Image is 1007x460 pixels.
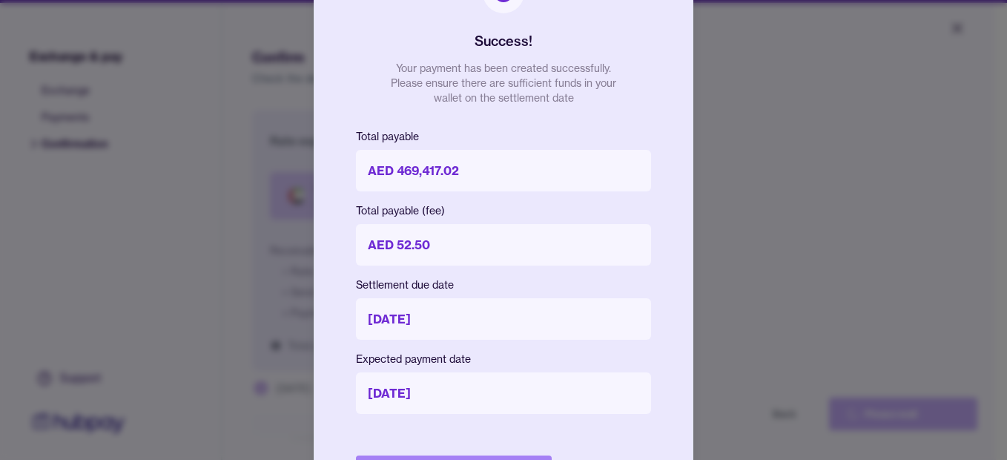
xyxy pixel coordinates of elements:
p: Total payable (fee) [356,203,651,218]
p: [DATE] [356,372,651,414]
p: Your payment has been created successfully. Please ensure there are sufficient funds in your wall... [385,61,622,105]
p: Settlement due date [356,277,651,292]
p: AED 52.50 [356,224,651,266]
p: Total payable [356,129,651,144]
p: [DATE] [356,298,651,340]
h2: Success! [475,31,532,52]
p: AED 469,417.02 [356,150,651,191]
p: Expected payment date [356,352,651,367]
